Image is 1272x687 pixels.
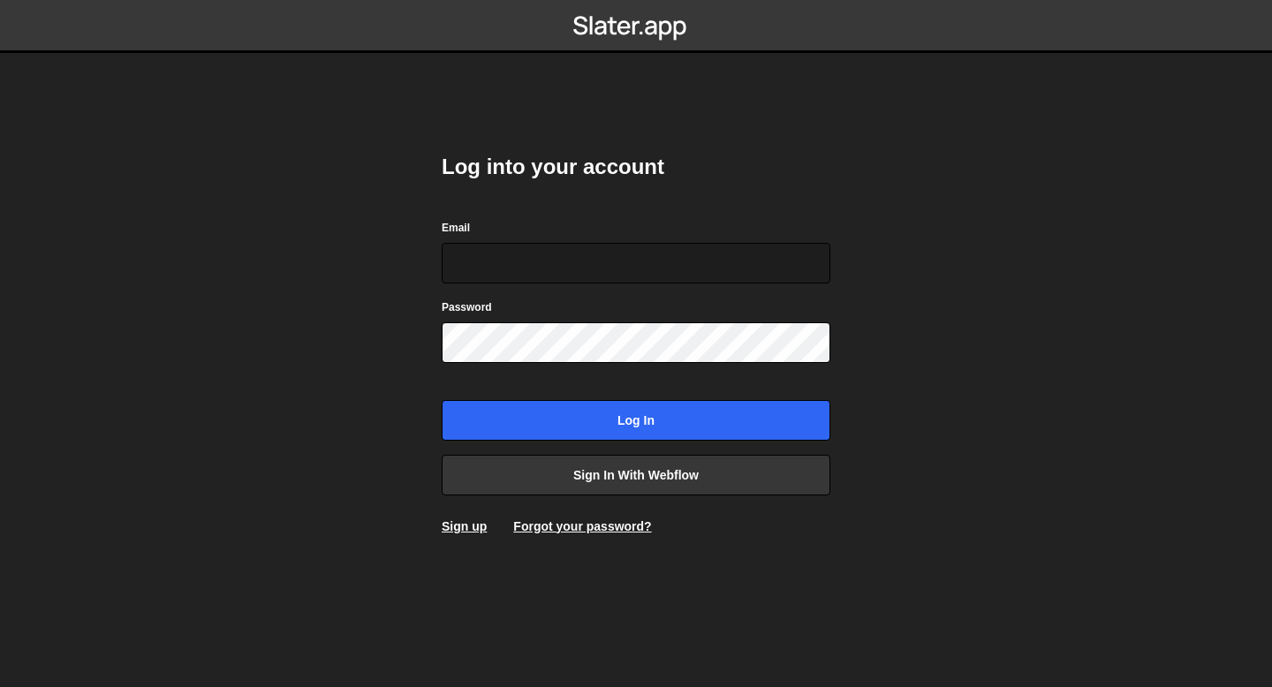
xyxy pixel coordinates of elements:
a: Sign in with Webflow [442,455,830,495]
label: Email [442,219,470,237]
a: Forgot your password? [513,519,651,533]
h2: Log into your account [442,153,830,181]
a: Sign up [442,519,487,533]
label: Password [442,298,492,316]
input: Log in [442,400,830,441]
